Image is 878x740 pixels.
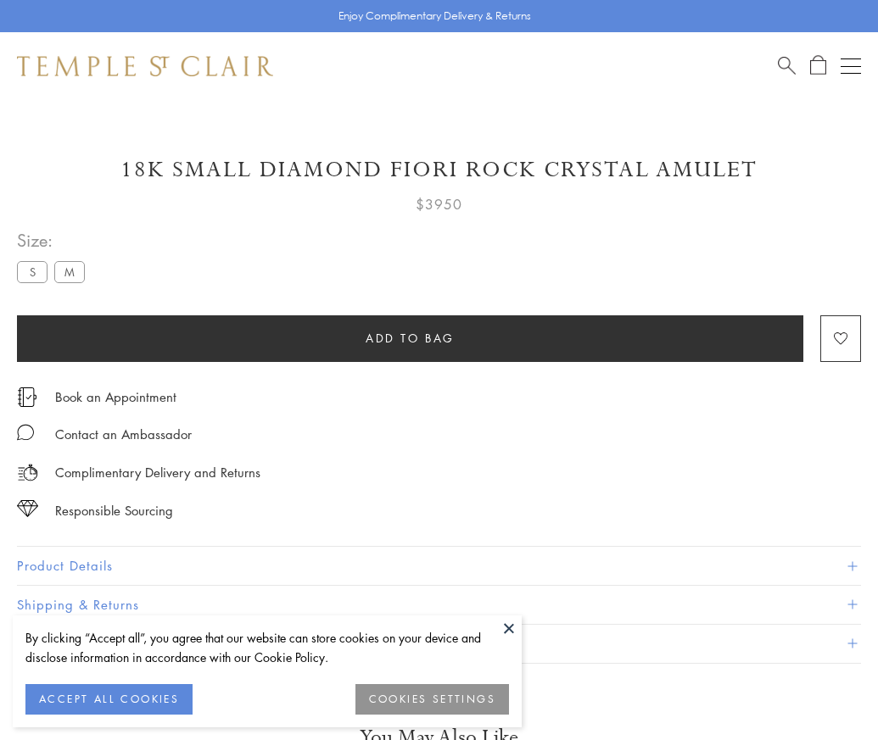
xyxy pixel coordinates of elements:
[17,424,34,441] img: MessageIcon-01_2.svg
[54,261,85,282] label: M
[55,500,173,521] div: Responsible Sourcing
[416,193,462,215] span: $3950
[17,387,37,407] img: icon_appointment.svg
[17,56,273,76] img: Temple St. Clair
[366,329,455,348] span: Add to bag
[17,155,861,185] h1: 18K Small Diamond Fiori Rock Crystal Amulet
[25,628,509,667] div: By clicking “Accept all”, you agree that our website can store cookies on your device and disclos...
[355,684,509,715] button: COOKIES SETTINGS
[17,462,38,483] img: icon_delivery.svg
[17,547,861,585] button: Product Details
[55,462,260,483] p: Complimentary Delivery and Returns
[841,56,861,76] button: Open navigation
[778,55,796,76] a: Search
[338,8,531,25] p: Enjoy Complimentary Delivery & Returns
[810,55,826,76] a: Open Shopping Bag
[55,424,192,445] div: Contact an Ambassador
[55,387,176,406] a: Book an Appointment
[17,586,861,624] button: Shipping & Returns
[17,500,38,517] img: icon_sourcing.svg
[17,261,48,282] label: S
[25,684,193,715] button: ACCEPT ALL COOKIES
[17,226,92,254] span: Size:
[17,315,803,362] button: Add to bag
